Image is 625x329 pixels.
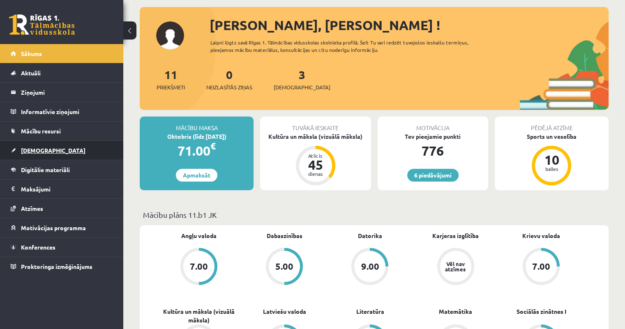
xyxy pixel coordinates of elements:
span: [DEMOGRAPHIC_DATA] [21,147,85,154]
div: Tev pieejamie punkti [378,132,488,141]
a: 0Neizlasītās ziņas [206,67,252,91]
div: Mācību maksa [140,117,254,132]
div: 776 [378,141,488,161]
a: Ziņojumi [11,83,113,102]
div: 71.00 [140,141,254,161]
a: Karjeras izglītība [432,231,479,240]
a: 7.00 [498,248,584,287]
span: Sākums [21,50,42,57]
div: 7.00 [532,262,550,271]
a: 6 piedāvājumi [407,169,459,182]
legend: Ziņojumi [21,83,113,102]
a: Kultūra un māksla (vizuālā māksla) [156,307,242,324]
a: Maksājumi [11,180,113,198]
a: Atzīmes [11,199,113,218]
a: Rīgas 1. Tālmācības vidusskola [9,14,75,35]
div: Laipni lūgts savā Rīgas 1. Tālmācības vidusskolas skolnieka profilā. Šeit Tu vari redzēt tuvojošo... [210,39,492,54]
div: Motivācija [378,117,488,132]
a: 9.00 [327,248,413,287]
p: Mācību plāns 11.b1 JK [143,209,605,220]
a: 7.00 [156,248,242,287]
a: Konferences [11,238,113,257]
a: Proktoringa izmēģinājums [11,257,113,276]
div: dienas [303,171,328,176]
div: Pēdējā atzīme [495,117,609,132]
div: Sports un veselība [495,132,609,141]
a: Krievu valoda [522,231,560,240]
a: Mācību resursi [11,121,113,140]
a: Sociālās zinātnes I [516,307,566,316]
a: Vēl nav atzīmes [413,248,498,287]
a: Matemātika [439,307,472,316]
a: Motivācijas programma [11,218,113,237]
legend: Maksājumi [21,180,113,198]
div: Oktobris (līdz [DATE]) [140,132,254,141]
span: Atzīmes [21,205,43,212]
a: Kultūra un māksla (vizuālā māksla) Atlicis 45 dienas [260,132,371,187]
div: balles [539,166,564,171]
span: € [210,140,216,152]
div: Atlicis [303,153,328,158]
div: Tuvākā ieskaite [260,117,371,132]
a: Literatūra [356,307,384,316]
a: Informatīvie ziņojumi [11,102,113,121]
div: Vēl nav atzīmes [444,261,467,272]
a: Aktuāli [11,63,113,82]
a: Sports un veselība 10 balles [495,132,609,187]
a: Latviešu valoda [263,307,306,316]
a: 5.00 [242,248,327,287]
span: Proktoringa izmēģinājums [21,263,92,270]
div: [PERSON_NAME], [PERSON_NAME] ! [210,15,609,35]
div: 7.00 [190,262,208,271]
span: Neizlasītās ziņas [206,83,252,91]
span: Digitālie materiāli [21,166,70,173]
a: 3[DEMOGRAPHIC_DATA] [274,67,330,91]
div: Kultūra un māksla (vizuālā māksla) [260,132,371,141]
span: Priekšmeti [157,83,185,91]
span: Aktuāli [21,69,41,77]
a: Apmaksāt [176,169,217,182]
div: 5.00 [275,262,293,271]
a: Digitālie materiāli [11,160,113,179]
div: 9.00 [361,262,379,271]
a: Datorika [358,231,382,240]
span: [DEMOGRAPHIC_DATA] [274,83,330,91]
a: Dabaszinības [267,231,302,240]
a: Sākums [11,44,113,63]
span: Motivācijas programma [21,224,86,231]
div: 10 [539,153,564,166]
div: 45 [303,158,328,171]
span: Mācību resursi [21,127,61,135]
span: Konferences [21,243,55,251]
a: 11Priekšmeti [157,67,185,91]
a: [DEMOGRAPHIC_DATA] [11,141,113,160]
a: Angļu valoda [181,231,217,240]
legend: Informatīvie ziņojumi [21,102,113,121]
